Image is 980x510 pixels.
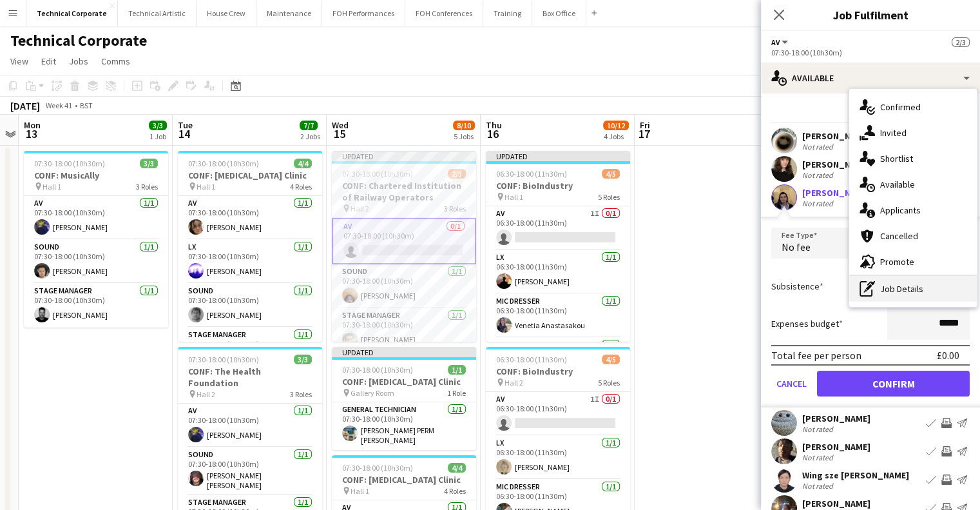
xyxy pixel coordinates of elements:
[802,159,870,170] div: [PERSON_NAME]
[849,276,977,302] div: Job Details
[486,294,630,338] app-card-role: Mic Dresser1/106:30-18:00 (11h30m)Venetia Anastasakou
[849,120,977,146] div: Invited
[486,366,630,377] h3: CONF: BioIndustry
[532,1,586,26] button: Box Office
[188,159,259,168] span: 07:30-18:00 (10h30m)
[802,441,870,453] div: [PERSON_NAME]
[802,498,870,509] div: [PERSON_NAME]
[849,172,977,197] div: Available
[486,392,630,436] app-card-role: AV1I0/106:30-18:00 (11h30m)
[802,469,909,481] div: Wing sze [PERSON_NAME]
[802,413,870,424] div: [PERSON_NAME]
[496,169,567,179] span: 06:30-18:00 (11h30m)
[486,338,630,386] app-card-role: Sound1/1
[294,159,312,168] span: 4/4
[771,280,823,292] label: Subsistence
[342,365,413,375] span: 07:30-18:00 (10h30m)
[332,119,349,131] span: Wed
[332,347,476,450] app-job-card: Updated07:30-18:00 (10h30m)1/1CONF: [MEDICAL_DATA] Clinic Gallery Room1 RoleGeneral Technician1/1...
[802,187,870,199] div: [PERSON_NAME]
[332,151,476,161] div: Updated
[64,53,93,70] a: Jobs
[496,355,567,364] span: 06:30-18:00 (11h30m)
[504,378,523,387] span: Hall 2
[802,199,836,208] div: Not rated
[802,142,836,152] div: Not rated
[448,463,466,473] span: 4/4
[118,1,197,26] button: Technical Artistic
[176,126,193,141] span: 14
[447,388,466,398] span: 1 Role
[771,37,780,47] span: AV
[486,151,630,161] div: Updated
[486,180,630,191] h3: CONF: BioIndustry
[178,404,322,447] app-card-role: AV1/107:30-18:00 (10h30m)[PERSON_NAME]
[448,169,466,179] span: 2/3
[604,132,628,141] div: 4 Jobs
[598,192,620,202] span: 5 Roles
[178,170,322,181] h3: CONF: [MEDICAL_DATA] Clinic
[332,376,476,387] h3: CONF: [MEDICAL_DATA] Clinic
[10,99,40,112] div: [DATE]
[937,349,959,362] div: £0.00
[24,240,168,284] app-card-role: Sound1/107:30-18:00 (10h30m)[PERSON_NAME]
[332,402,476,450] app-card-role: General Technician1/107:30-18:00 (10h30m)[PERSON_NAME] PERM [PERSON_NAME]
[761,6,980,23] h3: Job Fulfilment
[197,389,215,399] span: Hall 2
[782,240,811,253] span: No fee
[36,53,61,70] a: Edit
[484,126,502,141] span: 16
[24,170,168,181] h3: CONF: MusicAlly
[802,130,870,142] div: [PERSON_NAME]
[771,371,812,397] button: Cancel
[486,250,630,294] app-card-role: LX1/106:30-18:00 (11h30m)[PERSON_NAME]
[256,1,322,26] button: Maintenance
[178,119,193,131] span: Tue
[22,126,41,141] span: 13
[300,132,320,141] div: 2 Jobs
[290,182,312,191] span: 4 Roles
[342,169,413,179] span: 07:30-18:00 (10h30m)
[802,453,836,462] div: Not rated
[24,151,168,328] div: 07:30-18:00 (10h30m)3/3CONF: MusicAlly Hall 13 RolesAV1/107:30-18:00 (10h30m)[PERSON_NAME]Sound1/...
[849,223,977,249] div: Cancelled
[5,53,34,70] a: View
[197,182,215,191] span: Hall 1
[43,182,61,191] span: Hall 1
[332,151,476,342] app-job-card: Updated07:30-18:00 (10h30m)2/3CONF: Chartered Institution of Railway Operators Hall 23 RolesAV0/1...
[504,192,523,202] span: Hall 1
[26,1,118,26] button: Technical Corporate
[10,55,28,67] span: View
[598,378,620,387] span: 5 Roles
[817,371,970,397] button: Confirm
[351,204,369,213] span: Hall 2
[640,119,650,131] span: Fri
[178,366,322,389] h3: CONF: The Health Foundation
[332,218,476,264] app-card-role: AV0/107:30-18:00 (10h30m)
[802,170,836,180] div: Not rated
[771,37,790,47] button: AV
[332,264,476,308] app-card-role: Sound1/107:30-18:00 (10h30m)[PERSON_NAME]
[771,349,861,362] div: Total fee per person
[178,240,322,284] app-card-role: LX1/107:30-18:00 (10h30m)[PERSON_NAME]
[178,284,322,328] app-card-role: Sound1/107:30-18:00 (10h30m)[PERSON_NAME]
[486,436,630,480] app-card-role: LX1/106:30-18:00 (11h30m)[PERSON_NAME]
[69,55,88,67] span: Jobs
[483,1,532,26] button: Training
[453,121,475,130] span: 8/10
[101,55,130,67] span: Comms
[486,151,630,342] app-job-card: Updated06:30-18:00 (11h30m)4/5CONF: BioIndustry Hall 15 RolesAV1I0/106:30-18:00 (11h30m) LX1/106:...
[24,196,168,240] app-card-role: AV1/107:30-18:00 (10h30m)[PERSON_NAME]
[96,53,135,70] a: Comms
[405,1,483,26] button: FOH Conferences
[136,182,158,191] span: 3 Roles
[188,355,259,364] span: 07:30-18:00 (10h30m)
[602,169,620,179] span: 4/5
[332,474,476,485] h3: CONF: [MEDICAL_DATA] Clinic
[178,151,322,342] div: 07:30-18:00 (10h30m)4/4CONF: [MEDICAL_DATA] Clinic Hall 14 RolesAV1/107:30-18:00 (10h30m)[PERSON_...
[322,1,405,26] button: FOH Performances
[34,159,105,168] span: 07:30-18:00 (10h30m)
[178,196,322,240] app-card-role: AV1/107:30-18:00 (10h30m)[PERSON_NAME]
